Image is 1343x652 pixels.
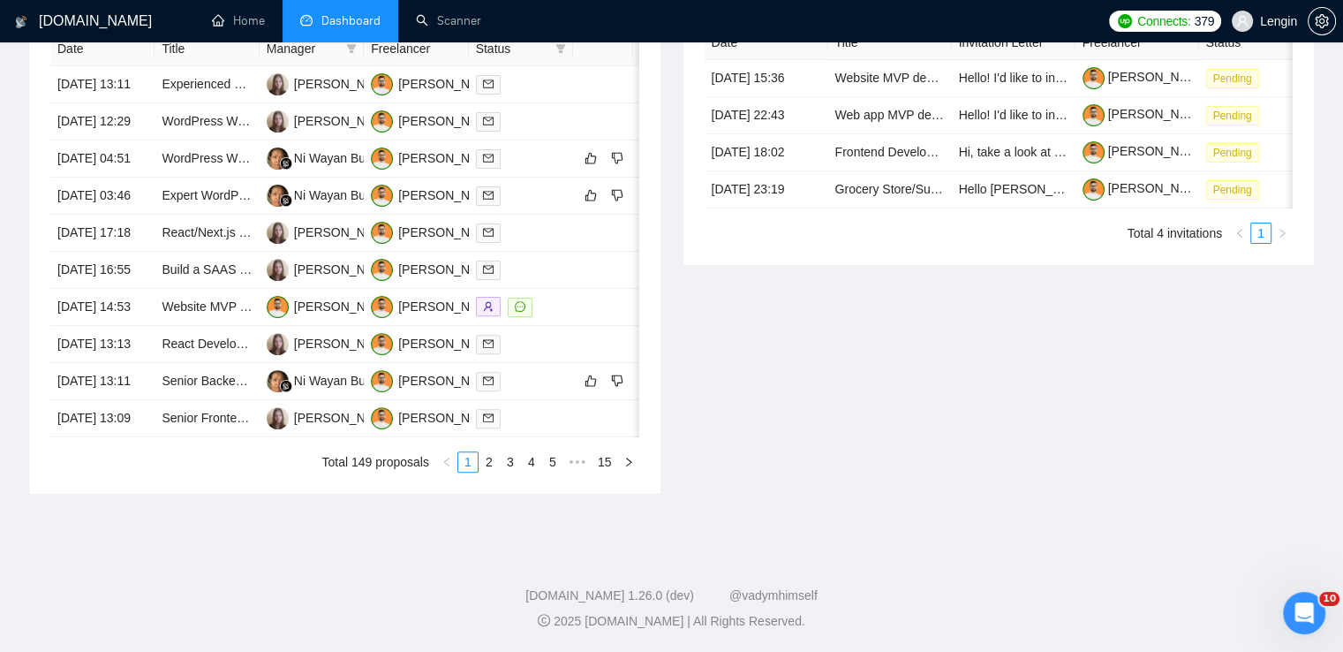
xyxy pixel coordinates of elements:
li: 1 [457,451,479,473]
img: TM [371,73,393,95]
span: Pending [1206,143,1259,163]
a: Expert WordPress Web Developer Needed [162,188,396,202]
a: NB[PERSON_NAME] [267,336,396,350]
span: filter [343,35,360,62]
a: [DOMAIN_NAME] 1.26.0 (dev) [525,588,694,603]
th: Manager [260,32,364,66]
img: c1NLmzrk-0pBZjOo1nLSJnOz0itNHKTdmMHAt8VIsLFzaWqqsJDJtcFyV3OYvrqgu3 [1083,67,1105,89]
td: [DATE] 12:29 [50,103,155,140]
a: TM[PERSON_NAME] [371,262,500,276]
td: React/Next.js Frontend Updates & AWS Deployment with Domain Setup [155,215,259,252]
span: mail [483,153,494,163]
div: [PERSON_NAME] [294,111,396,131]
th: Invitation Letter [952,26,1075,60]
a: React Developer for Instagram-Style Travel Booking Platform [162,337,496,351]
li: 2 [479,451,500,473]
li: 1 [1250,223,1271,244]
a: setting [1308,14,1336,28]
td: WordPress Website Development with Elementor or Divi [155,140,259,178]
td: [DATE] 13:11 [50,363,155,400]
img: gigradar-bm.png [280,380,292,392]
a: Pending [1206,71,1266,85]
li: Previous Page [1229,223,1250,244]
a: TM[PERSON_NAME] [371,410,500,424]
th: Status [1199,26,1323,60]
li: 3 [500,451,521,473]
a: 1 [458,452,478,472]
button: dislike [607,148,628,169]
a: TM[PERSON_NAME] [371,224,500,239]
th: Freelancer [1075,26,1199,60]
img: NB [267,222,289,244]
th: Title [828,26,952,60]
div: [PERSON_NAME] [398,223,500,242]
span: mail [483,264,494,275]
span: Dashboard [321,13,381,28]
div: [PERSON_NAME] [294,408,396,428]
img: NB [267,407,289,429]
td: [DATE] 18:02 [705,134,828,171]
img: gigradar-bm.png [280,194,292,207]
div: [PERSON_NAME] [398,148,500,168]
a: NWNi Wayan Budiarti [267,373,393,387]
span: mail [483,227,494,238]
a: Website MVP development in Webflow [835,71,1047,85]
span: Manager [267,39,339,58]
div: [PERSON_NAME] [294,297,396,316]
div: Ni Wayan Budiarti [294,371,393,390]
span: ••• [563,451,592,473]
img: logo [15,8,27,36]
div: [PERSON_NAME] [398,74,500,94]
div: [PERSON_NAME] [294,223,396,242]
td: Senior Backend Developer Needed for TypeScript/Supabase Project [155,363,259,400]
div: [PERSON_NAME] [294,74,396,94]
button: right [618,451,639,473]
a: React/Next.js Frontend Updates & AWS Deployment with Domain Setup [162,225,556,239]
span: right [1277,228,1287,239]
img: c1NLmzrk-0pBZjOo1nLSJnOz0itNHKTdmMHAt8VIsLFzaWqqsJDJtcFyV3OYvrqgu3 [1083,141,1105,163]
td: [DATE] 23:19 [705,171,828,208]
span: mail [483,116,494,126]
span: mail [483,338,494,349]
img: TM [371,222,393,244]
img: TM [371,407,393,429]
span: Pending [1206,180,1259,200]
div: Ni Wayan Budiarti [294,186,393,205]
a: NB[PERSON_NAME] [267,410,396,424]
td: Experienced Wordpress Developer [155,66,259,103]
span: filter [346,43,357,54]
span: mail [483,413,494,423]
td: React Developer for Instagram-Style Travel Booking Platform [155,326,259,363]
span: message [515,301,525,312]
span: filter [555,43,566,54]
img: TM [371,148,393,170]
a: TM[PERSON_NAME] [371,336,500,350]
td: Website MVP development in Webflow [155,289,259,326]
a: @vadymhimself [729,588,818,603]
button: setting [1308,7,1336,35]
a: TM[PERSON_NAME] [371,299,500,313]
td: [DATE] 03:46 [50,178,155,215]
div: [PERSON_NAME] [294,260,396,279]
img: upwork-logo.png [1118,14,1132,28]
img: TM [371,296,393,318]
li: Next 5 Pages [563,451,592,473]
a: Frontend Developer (React/Next) [835,145,1017,159]
a: 2 [479,452,499,472]
a: TM[PERSON_NAME] [371,76,500,90]
a: NWNi Wayan Budiarti [267,187,393,201]
span: mail [483,375,494,386]
div: Ni Wayan Budiarti [294,148,393,168]
th: Date [705,26,828,60]
span: user-add [483,301,494,312]
td: Senior Frontend Developer (React/TypeScript) Needed [155,400,259,437]
img: NB [267,259,289,281]
span: Pending [1206,69,1259,88]
a: TM[PERSON_NAME] [267,299,396,313]
td: [DATE] 17:18 [50,215,155,252]
button: dislike [607,370,628,391]
img: TM [371,370,393,392]
td: [DATE] 13:09 [50,400,155,437]
a: TM[PERSON_NAME] [371,187,500,201]
img: NB [267,110,289,133]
